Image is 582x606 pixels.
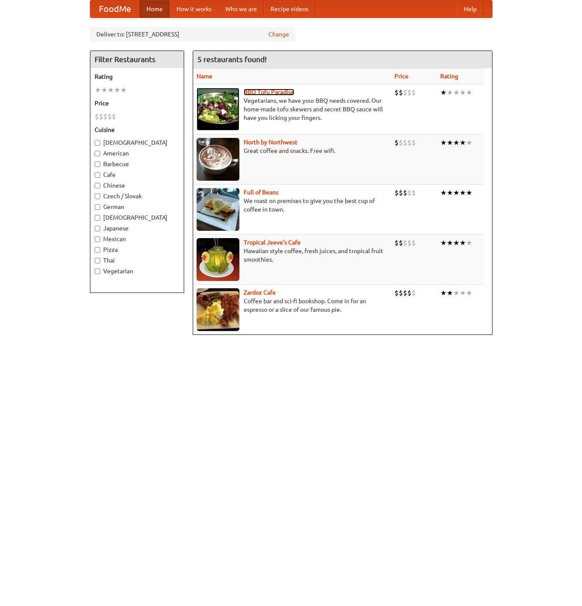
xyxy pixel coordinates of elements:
label: Chinese [95,181,179,190]
li: $ [107,112,112,121]
li: $ [399,138,403,147]
h5: Rating [95,72,179,81]
li: ★ [453,238,460,248]
a: BBQ Tofu Paradise [244,89,294,96]
li: $ [403,88,407,97]
li: ★ [466,238,472,248]
label: [DEMOGRAPHIC_DATA] [95,213,179,222]
label: Czech / Slovak [95,192,179,200]
li: $ [403,138,407,147]
li: $ [95,112,99,121]
a: FoodMe [90,0,140,18]
li: $ [412,138,416,147]
label: Thai [95,256,179,265]
p: Great coffee and snacks. Free wifi. [197,146,388,155]
input: [DEMOGRAPHIC_DATA] [95,215,100,221]
input: Cafe [95,172,100,178]
img: north.jpg [197,138,239,181]
li: ★ [453,188,460,197]
li: ★ [466,138,472,147]
p: Vegetarians, we have your BBQ needs covered. Our home-made tofu skewers and secret BBQ sauce will... [197,96,388,122]
li: ★ [466,88,472,97]
label: Barbecue [95,160,179,168]
li: $ [412,88,416,97]
input: Japanese [95,226,100,231]
img: zardoz.jpg [197,288,239,331]
label: Pizza [95,245,179,254]
a: Recipe videos [264,0,315,18]
li: $ [403,288,407,298]
li: $ [407,288,412,298]
li: ★ [466,288,472,298]
li: ★ [447,138,453,147]
input: Mexican [95,236,100,242]
a: Full of Beans [244,189,278,196]
label: Vegetarian [95,267,179,275]
li: $ [394,88,399,97]
a: Tropical Jeeve's Cafe [244,239,301,246]
li: ★ [466,188,472,197]
li: $ [394,238,399,248]
img: jeeves.jpg [197,238,239,281]
li: $ [407,238,412,248]
li: $ [407,188,412,197]
li: ★ [460,188,466,197]
li: ★ [114,85,120,95]
li: $ [394,288,399,298]
li: $ [394,188,399,197]
ng-pluralize: 5 restaurants found! [197,55,267,63]
li: $ [407,88,412,97]
li: ★ [440,238,447,248]
li: ★ [453,88,460,97]
a: Home [140,0,170,18]
li: $ [399,288,403,298]
li: $ [403,188,407,197]
li: $ [399,188,403,197]
label: Mexican [95,235,179,243]
li: $ [403,238,407,248]
input: Vegetarian [95,269,100,274]
li: ★ [460,138,466,147]
input: Czech / Slovak [95,194,100,199]
input: Thai [95,258,100,263]
input: Barbecue [95,161,100,167]
li: $ [412,288,416,298]
label: Japanese [95,224,179,233]
li: ★ [440,88,447,97]
img: beans.jpg [197,188,239,231]
input: American [95,151,100,156]
a: North by Northwest [244,139,298,146]
li: ★ [101,85,107,95]
a: Zardoz Cafe [244,289,276,296]
h4: Filter Restaurants [90,51,184,68]
li: ★ [440,288,447,298]
h5: Price [95,99,179,107]
label: American [95,149,179,158]
li: ★ [107,85,114,95]
a: How it works [170,0,218,18]
li: ★ [447,238,453,248]
a: Name [197,73,212,80]
label: German [95,203,179,211]
input: German [95,204,100,210]
label: [DEMOGRAPHIC_DATA] [95,138,179,147]
li: $ [99,112,103,121]
img: tofuparadise.jpg [197,88,239,131]
li: $ [112,112,116,121]
li: $ [412,238,416,248]
li: $ [399,238,403,248]
a: Who we are [218,0,264,18]
div: Deliver to: [STREET_ADDRESS] [90,27,295,42]
li: ★ [453,288,460,298]
li: ★ [447,288,453,298]
a: Change [269,30,289,39]
h5: Cuisine [95,125,179,134]
li: ★ [447,88,453,97]
a: Rating [440,73,458,80]
input: Chinese [95,183,100,188]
